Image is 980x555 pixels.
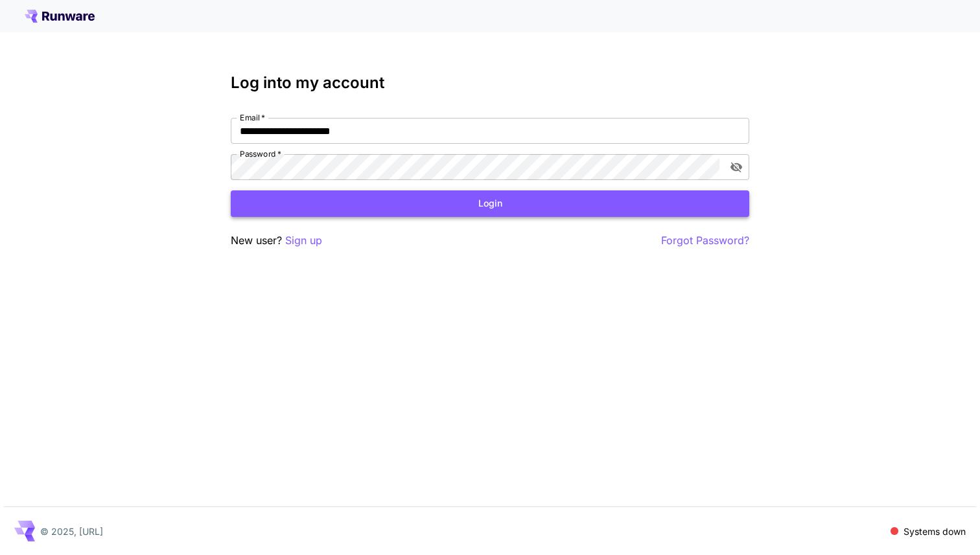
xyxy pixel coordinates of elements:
button: Forgot Password? [661,232,749,249]
button: Login [231,190,749,217]
img: logo_orange.svg [21,21,31,31]
button: toggle password visibility [725,155,748,179]
img: tab_keywords_by_traffic_grey.svg [129,75,139,85]
label: Email [240,112,265,123]
img: website_grey.svg [21,34,31,44]
label: Password [240,148,281,159]
button: Sign up [285,232,322,249]
div: Keywords by Traffic [143,76,218,85]
div: v 4.0.25 [36,21,64,31]
div: Domain Overview [49,76,116,85]
p: Systems down [904,525,966,538]
div: Domain: [URL] [34,34,92,44]
img: tab_domain_overview_orange.svg [35,75,45,85]
h3: Log into my account [231,74,749,92]
p: New user? [231,232,322,249]
p: © 2025, [URL] [40,525,103,538]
